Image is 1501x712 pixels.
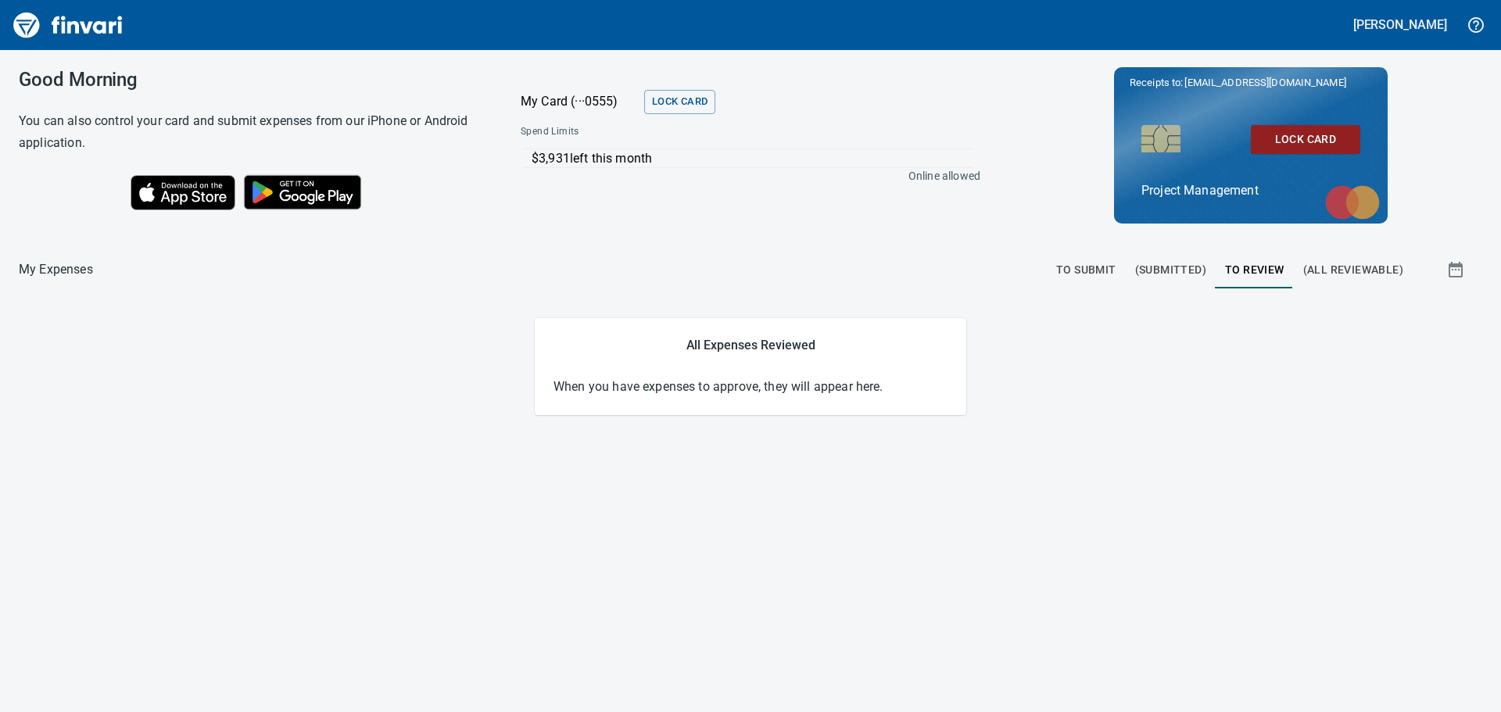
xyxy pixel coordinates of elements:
[1251,125,1360,154] button: Lock Card
[521,92,638,111] p: My Card (···0555)
[19,69,482,91] h3: Good Morning
[1349,13,1451,37] button: [PERSON_NAME]
[19,110,482,154] h6: You can also control your card and submit expenses from our iPhone or Android application.
[553,377,948,396] p: When you have expenses to approve, they will appear here.
[19,260,93,279] nav: breadcrumb
[1263,130,1348,149] span: Lock Card
[235,166,370,218] img: Get it on Google Play
[1225,260,1284,280] span: To Review
[1317,177,1388,227] img: mastercard.svg
[19,260,93,279] p: My Expenses
[1135,260,1206,280] span: (Submitted)
[652,93,708,111] span: Lock Card
[1130,75,1372,91] p: Receipts to:
[1303,260,1403,280] span: (All Reviewable)
[553,337,948,353] h5: All Expenses Reviewed
[532,149,973,168] p: $3,931 left this month
[1056,260,1116,280] span: To Submit
[9,6,127,44] img: Finvari
[1353,16,1447,33] h5: [PERSON_NAME]
[644,90,715,114] button: Lock Card
[508,168,980,184] p: Online allowed
[521,124,778,140] span: Spend Limits
[131,175,235,210] img: Download on the App Store
[1141,181,1360,200] p: Project Management
[1183,75,1347,90] span: [EMAIL_ADDRESS][DOMAIN_NAME]
[1432,251,1482,288] button: Show transactions within a particular date range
